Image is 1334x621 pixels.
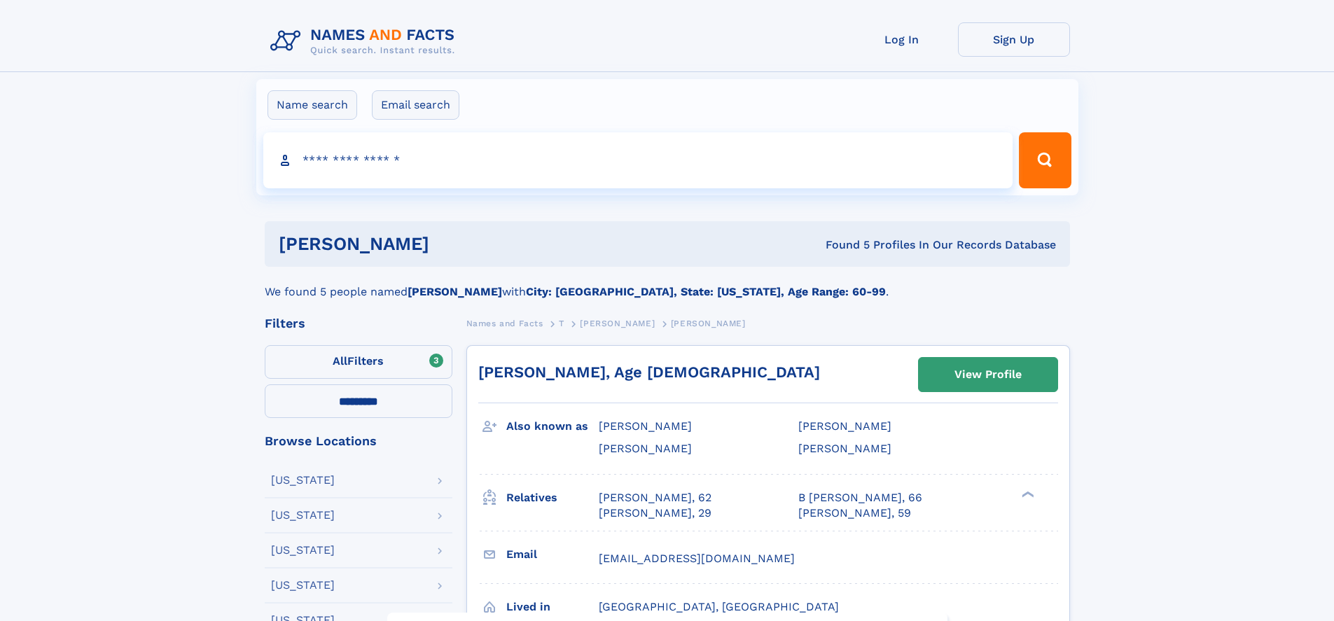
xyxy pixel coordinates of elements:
[466,314,543,332] a: Names and Facts
[599,505,711,521] a: [PERSON_NAME], 29
[580,314,655,332] a: [PERSON_NAME]
[599,552,795,565] span: [EMAIL_ADDRESS][DOMAIN_NAME]
[798,505,911,521] a: [PERSON_NAME], 59
[265,267,1070,300] div: We found 5 people named with .
[1018,489,1035,498] div: ❯
[265,22,466,60] img: Logo Names and Facts
[958,22,1070,57] a: Sign Up
[271,580,335,591] div: [US_STATE]
[580,319,655,328] span: [PERSON_NAME]
[798,490,922,505] a: B [PERSON_NAME], 66
[268,90,357,120] label: Name search
[798,419,891,433] span: [PERSON_NAME]
[599,600,839,613] span: [GEOGRAPHIC_DATA], [GEOGRAPHIC_DATA]
[1019,132,1071,188] button: Search Button
[333,354,347,368] span: All
[954,358,1022,391] div: View Profile
[627,237,1056,253] div: Found 5 Profiles In Our Records Database
[271,510,335,521] div: [US_STATE]
[271,545,335,556] div: [US_STATE]
[671,319,746,328] span: [PERSON_NAME]
[265,317,452,330] div: Filters
[506,414,599,438] h3: Also known as
[265,435,452,447] div: Browse Locations
[478,363,820,381] a: [PERSON_NAME], Age [DEMOGRAPHIC_DATA]
[265,345,452,379] label: Filters
[526,285,886,298] b: City: [GEOGRAPHIC_DATA], State: [US_STATE], Age Range: 60-99
[506,486,599,510] h3: Relatives
[798,442,891,455] span: [PERSON_NAME]
[599,442,692,455] span: [PERSON_NAME]
[506,543,599,566] h3: Email
[559,319,564,328] span: T
[599,490,711,505] a: [PERSON_NAME], 62
[408,285,502,298] b: [PERSON_NAME]
[919,358,1057,391] a: View Profile
[263,132,1013,188] input: search input
[559,314,564,332] a: T
[372,90,459,120] label: Email search
[599,419,692,433] span: [PERSON_NAME]
[271,475,335,486] div: [US_STATE]
[279,235,627,253] h1: [PERSON_NAME]
[846,22,958,57] a: Log In
[506,595,599,619] h3: Lived in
